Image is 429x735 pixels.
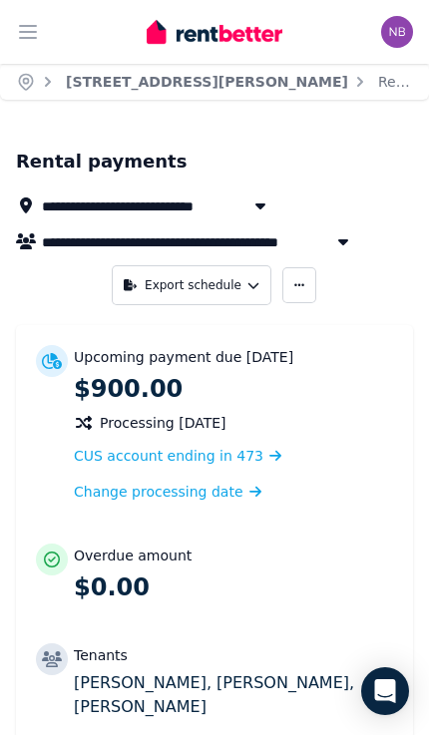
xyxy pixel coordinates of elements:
p: Tenants [74,645,128,665]
span: Change processing date [74,482,243,502]
p: $900.00 [74,373,393,405]
span: CUS account ending in 473 [74,448,263,464]
img: Nermine Benyamine [381,16,413,48]
span: Processing [DATE] [100,413,226,433]
img: RentBetter [147,17,282,47]
p: $0.00 [74,571,393,603]
p: Overdue amount [74,546,192,565]
h1: Rental payments [16,148,187,176]
p: Upcoming payment due [DATE] [74,347,293,367]
div: Open Intercom Messenger [361,667,409,715]
a: [STREET_ADDRESS][PERSON_NAME] [66,74,348,90]
button: Help [344,112,409,136]
button: Export schedule [112,265,271,305]
a: Change processing date [74,482,261,502]
p: [PERSON_NAME], [PERSON_NAME], [PERSON_NAME] [74,671,393,719]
